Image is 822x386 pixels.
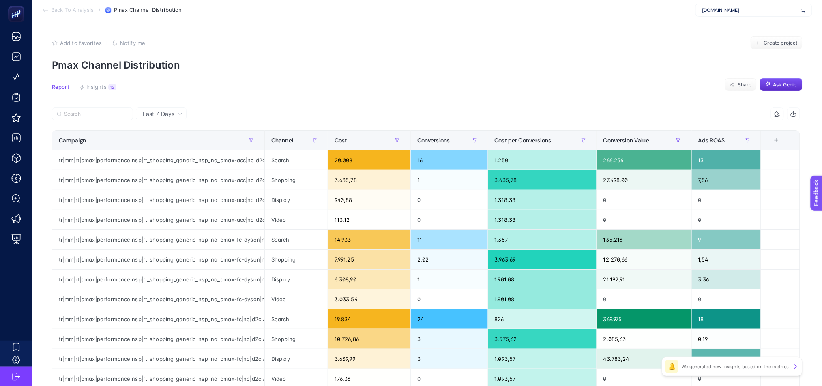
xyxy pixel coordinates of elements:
[751,36,803,49] button: Create project
[143,110,174,118] span: Last 7 Days
[411,250,488,269] div: 2,02
[114,7,182,13] span: Pmax Channel Distribution
[52,170,264,190] div: tr|mm|rt|pmax|performance|nsp|rt_shopping_generic_nsp_na_pmax-acc|na|d2c|AOP|OSB0002ISO
[597,250,691,269] div: 12.270,66
[265,270,328,289] div: Display
[488,309,597,329] div: 826
[64,111,128,117] input: Search
[52,289,264,309] div: tr|mm|rt|pmax|performance|nsp|rt_shopping_generic_nsp_na_pmax-fc-dyson|na|d2c|AOP|OSB0002K13
[411,349,488,369] div: 3
[265,190,328,210] div: Display
[265,230,328,249] div: Search
[52,190,264,210] div: tr|mm|rt|pmax|performance|nsp|rt_shopping_generic_nsp_na_pmax-acc|na|d2c|AOP|OSB0002ISO
[488,349,597,369] div: 1.093,57
[265,329,328,349] div: Shopping
[597,150,691,170] div: 266.256
[692,230,761,249] div: 9
[51,7,94,13] span: Back To Analysis
[411,309,488,329] div: 24
[603,137,649,144] span: Conversion Value
[597,170,691,190] div: 27.498,00
[52,210,264,229] div: tr|mm|rt|pmax|performance|nsp|rt_shopping_generic_nsp_na_pmax-acc|na|d2c|AOP|OSB0002ISO
[328,309,410,329] div: 19.834
[488,250,597,269] div: 3.963,69
[411,170,488,190] div: 1
[335,137,347,144] span: Cost
[495,137,552,144] span: Cost per Conversions
[488,289,597,309] div: 1.901,08
[5,2,31,9] span: Feedback
[488,270,597,289] div: 1.901,08
[265,210,328,229] div: Video
[682,363,789,370] p: We generated new insights based on the metrics
[764,40,798,46] span: Create project
[488,230,597,249] div: 1.357
[692,349,761,369] div: 12,03
[692,210,761,229] div: 0
[60,40,102,46] span: Add to favorites
[120,40,145,46] span: Notify me
[59,137,86,144] span: Campaign
[328,170,410,190] div: 3.635,78
[328,230,410,249] div: 14.933
[597,210,691,229] div: 0
[692,170,761,190] div: 7,56
[692,190,761,210] div: 0
[328,289,410,309] div: 3.033,54
[112,40,145,46] button: Notify me
[52,349,264,369] div: tr|mm|rt|pmax|performance|nsp|rt_shopping_generic_nsp_na_pmax-fc|na|d2c|AOP|OSB0002J35
[597,349,691,369] div: 43.783,24
[52,40,102,46] button: Add to favorites
[488,210,597,229] div: 1.318,38
[328,150,410,170] div: 20.008
[411,329,488,349] div: 3
[725,78,757,91] button: Share
[52,84,69,90] span: Report
[52,230,264,249] div: tr|mm|rt|pmax|performance|nsp|rt_shopping_generic_nsp_na_pmax-fc-dyson|na|d2c|AOP|OSB0002K13
[768,137,774,155] div: 7 items selected
[52,309,264,329] div: tr|mm|rt|pmax|performance|nsp|rt_shopping_generic_nsp_na_pmax-fc|na|d2c|AOP|OSB0002J35
[597,289,691,309] div: 0
[265,170,328,190] div: Shopping
[488,329,597,349] div: 3.575,62
[488,190,597,210] div: 1.318,38
[597,270,691,289] div: 21.192,91
[52,270,264,289] div: tr|mm|rt|pmax|performance|nsp|rt_shopping_generic_nsp_na_pmax-fc-dyson|na|d2c|AOP|OSB0002K13
[265,309,328,329] div: Search
[769,137,784,144] div: +
[52,150,264,170] div: tr|mm|rt|pmax|performance|nsp|rt_shopping_generic_nsp_na_pmax-acc|na|d2c|AOP|OSB0002ISO
[265,150,328,170] div: Search
[328,349,410,369] div: 3.639,99
[488,170,597,190] div: 3.635,78
[52,59,803,71] p: Pmax Channel Distribution
[692,270,761,289] div: 3,36
[692,150,761,170] div: 13
[692,309,761,329] div: 18
[692,329,761,349] div: 0,19
[52,329,264,349] div: tr|mm|rt|pmax|performance|nsp|rt_shopping_generic_nsp_na_pmax-fc|na|d2c|AOP|OSB0002J35
[99,6,101,13] span: /
[801,6,805,14] img: svg%3e
[86,84,107,90] span: Insights
[597,309,691,329] div: 369.975
[411,270,488,289] div: 1
[52,250,264,269] div: tr|mm|rt|pmax|performance|nsp|rt_shopping_generic_nsp_na_pmax-fc-dyson|na|d2c|AOP|OSB0002K13
[692,250,761,269] div: 1,54
[488,150,597,170] div: 1.250
[698,137,725,144] span: Ads ROAS
[702,7,797,13] span: [DOMAIN_NAME]
[328,250,410,269] div: 7.991,25
[665,360,678,373] div: 🔔
[411,230,488,249] div: 11
[597,230,691,249] div: 135.216
[692,289,761,309] div: 0
[411,190,488,210] div: 0
[328,329,410,349] div: 10.726,86
[108,84,116,90] div: 12
[597,190,691,210] div: 0
[417,137,450,144] span: Conversions
[328,210,410,229] div: 113,12
[760,78,803,91] button: Ask Genie
[411,289,488,309] div: 0
[597,329,691,349] div: 2.085,63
